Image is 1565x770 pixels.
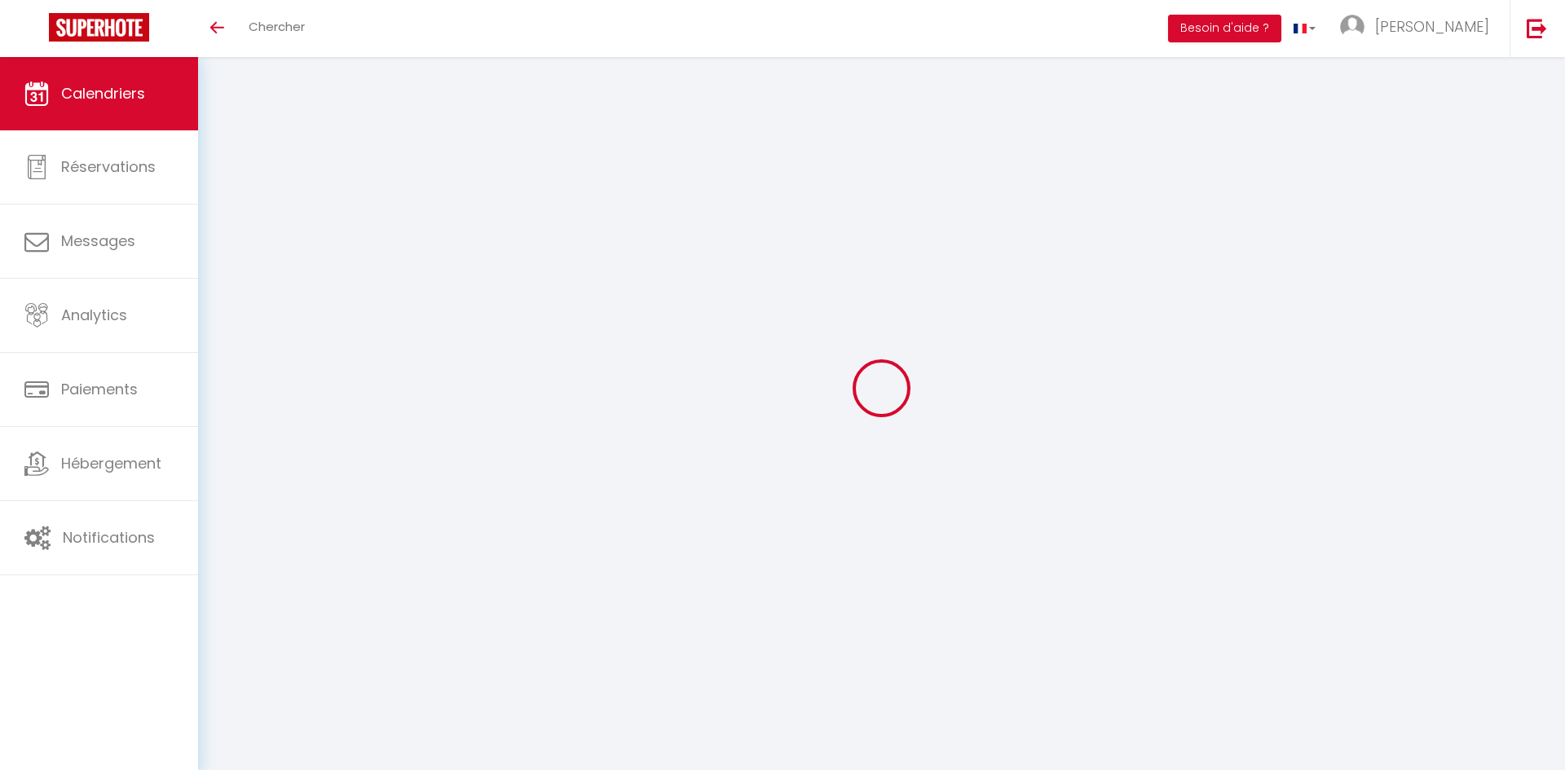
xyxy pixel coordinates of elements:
[63,527,155,548] span: Notifications
[1340,15,1364,39] img: ...
[249,18,305,35] span: Chercher
[61,379,138,399] span: Paiements
[61,156,156,177] span: Réservations
[49,13,149,42] img: Super Booking
[1168,15,1281,42] button: Besoin d'aide ?
[61,305,127,325] span: Analytics
[61,453,161,473] span: Hébergement
[1375,16,1489,37] span: [PERSON_NAME]
[61,231,135,251] span: Messages
[61,83,145,103] span: Calendriers
[1527,18,1547,38] img: logout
